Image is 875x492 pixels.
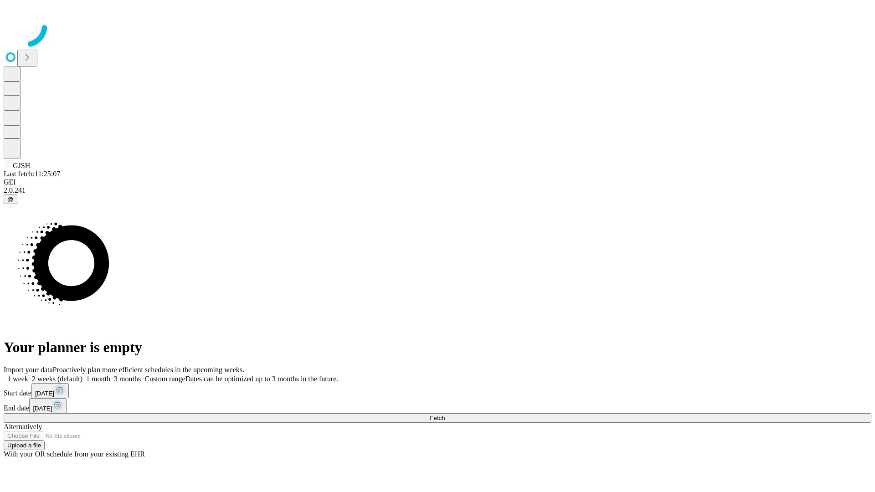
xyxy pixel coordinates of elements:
[4,441,45,450] button: Upload a file
[4,423,42,430] span: Alternatively
[4,366,53,374] span: Import your data
[4,186,871,195] div: 2.0.241
[7,196,14,203] span: @
[4,413,871,423] button: Fetch
[4,170,60,178] span: Last fetch: 11:25:07
[35,390,54,397] span: [DATE]
[430,415,445,421] span: Fetch
[4,339,871,356] h1: Your planner is empty
[13,162,30,169] span: GJSH
[185,375,338,383] span: Dates can be optimized up to 3 months in the future.
[29,398,67,413] button: [DATE]
[33,405,52,412] span: [DATE]
[4,178,871,186] div: GEI
[4,398,871,413] div: End date
[114,375,141,383] span: 3 months
[4,383,871,398] div: Start date
[7,375,28,383] span: 1 week
[4,450,145,458] span: With your OR schedule from your existing EHR
[4,195,17,204] button: @
[53,366,244,374] span: Proactively plan more efficient schedules in the upcoming weeks.
[144,375,185,383] span: Custom range
[31,383,69,398] button: [DATE]
[32,375,82,383] span: 2 weeks (default)
[86,375,110,383] span: 1 month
